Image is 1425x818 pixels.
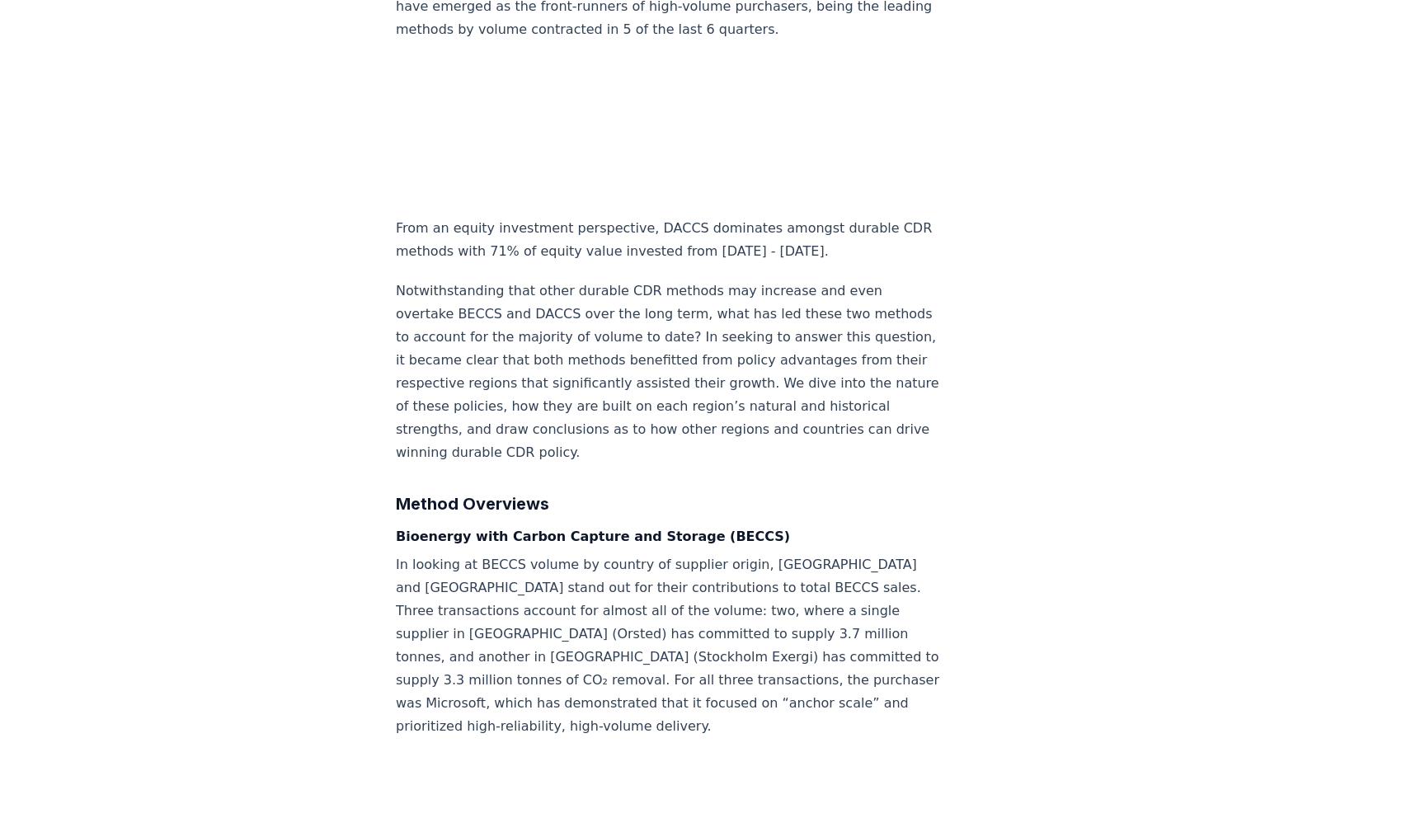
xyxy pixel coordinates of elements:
[396,527,942,547] h4: Bioenergy with Carbon Capture and Storage (BECCS)
[396,553,942,738] p: In looking at BECCS volume by country of supplier origin, [GEOGRAPHIC_DATA] and [GEOGRAPHIC_DATA]...
[396,494,549,514] strong: Method Overviews
[396,58,942,200] iframe: Split Bars
[396,280,942,464] p: Notwithstanding that other durable CDR methods may increase and even overtake BECCS and DACCS ove...
[396,217,942,263] p: From an equity investment perspective, DACCS dominates amongst durable CDR methods with 71% of eq...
